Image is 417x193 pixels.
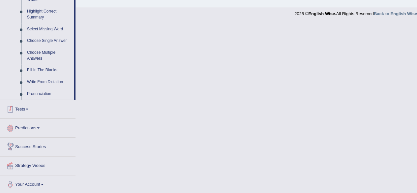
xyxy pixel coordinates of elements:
a: Strategy Videos [0,156,75,173]
a: Write From Dictation [24,76,74,88]
a: Success Stories [0,138,75,154]
strong: English Wise. [308,11,336,16]
a: Back to English Wise [374,11,417,16]
a: Predictions [0,119,75,135]
a: Choose Multiple Answers [24,47,74,64]
a: Fill In The Blanks [24,64,74,76]
a: Your Account [0,175,75,192]
a: Pronunciation [24,88,74,100]
a: Highlight Correct Summary [24,6,74,23]
a: Select Missing Word [24,23,74,35]
div: 2025 © All Rights Reserved [294,7,417,17]
a: Tests [0,100,75,116]
a: Choose Single Answer [24,35,74,47]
